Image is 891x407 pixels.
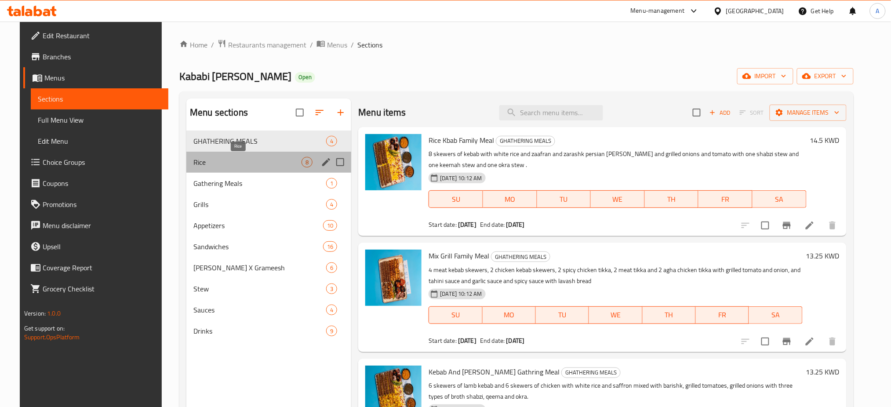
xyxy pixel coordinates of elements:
span: Start date: [429,335,457,346]
a: Edit Restaurant [23,25,169,46]
span: Gathering Meals [193,178,326,189]
span: Add [708,108,732,118]
p: 6 skewers of lamb kebab and 6 skewers of chicken with white rice and saffron mixed with barishk, ... [429,380,802,402]
div: Drinks9 [186,320,351,342]
span: Menus [44,73,162,83]
span: Select to update [756,216,775,235]
div: Sandwiches16 [186,236,351,257]
button: Manage items [770,105,847,121]
button: delete [822,215,843,236]
button: delete [822,331,843,352]
span: Sort sections [309,102,330,123]
span: 3 [327,285,337,293]
span: Coverage Report [43,262,162,273]
nav: breadcrumb [179,39,853,51]
a: Support.OpsPlatform [24,331,80,343]
span: 4 [327,137,337,145]
a: Upsell [23,236,169,257]
span: 4 [327,306,337,314]
button: Add section [330,102,351,123]
a: Menu disclaimer [23,215,169,236]
button: Branch-specific-item [776,331,797,352]
div: Grills [193,199,326,210]
span: Select all sections [291,103,309,122]
div: items [302,157,313,167]
b: [DATE] [458,335,476,346]
a: Branches [23,46,169,67]
img: Mix Grill Family Meal [365,250,422,306]
span: WE [593,309,639,321]
span: Full Menu View [38,115,162,125]
img: Rice Kbab Family Meal [365,134,422,190]
button: WE [591,190,645,208]
div: Gathering Meals1 [186,173,351,194]
span: [DATE] 10:12 AM [436,174,485,182]
button: SA [753,190,807,208]
span: Add item [706,106,734,120]
span: Grocery Checklist [43,283,162,294]
div: Menu-management [631,6,685,16]
span: GHATHERING MEALS [193,136,326,146]
li: / [310,40,313,50]
button: MO [483,306,536,324]
h6: 14.5 KWD [810,134,840,146]
span: Promotions [43,199,162,210]
span: Edit Menu [38,136,162,146]
button: TH [643,306,696,324]
span: GHATHERING MEALS [491,252,550,262]
span: [PERSON_NAME] X Grameesh [193,262,326,273]
span: TH [648,193,695,206]
span: [DATE] 10:12 AM [436,290,485,298]
div: Open [295,72,315,83]
div: Sauces4 [186,299,351,320]
span: Sections [357,40,382,50]
div: Grills4 [186,194,351,215]
span: 10 [324,222,337,230]
span: Manage items [777,107,840,118]
div: Rice8edit [186,152,351,173]
span: Get support on: [24,323,65,334]
button: TH [645,190,699,208]
div: items [326,178,337,189]
div: Sandwiches [193,241,323,252]
span: export [804,71,847,82]
a: Edit Menu [31,131,169,152]
span: Coupons [43,178,162,189]
div: items [323,241,337,252]
span: Menu disclaimer [43,220,162,231]
span: Stew [193,283,326,294]
h6: 13.25 KWD [806,366,840,378]
span: Mix Grill Family Meal [429,249,489,262]
a: Home [179,40,207,50]
span: Sections [38,94,162,104]
b: [DATE] [458,219,476,230]
span: Kababi [PERSON_NAME] [179,66,291,86]
button: Branch-specific-item [776,215,797,236]
button: edit [320,156,333,169]
span: GHATHERING MEALS [496,136,555,146]
span: Drinks [193,326,326,336]
span: SA [756,193,803,206]
span: Choice Groups [43,157,162,167]
a: Choice Groups [23,152,169,173]
span: TH [646,309,692,321]
h2: Menu sections [190,106,248,119]
span: Version: [24,308,46,319]
span: Upsell [43,241,162,252]
div: GHATHERING MEALS [561,367,621,378]
span: 6 [327,264,337,272]
div: [PERSON_NAME] X Grameesh6 [186,257,351,278]
div: items [326,283,337,294]
a: Coverage Report [23,257,169,278]
b: [DATE] [506,219,525,230]
div: GHATHERING MEALS [491,251,550,262]
span: Appetizers [193,220,323,231]
span: Sauces [193,305,326,315]
span: Branches [43,51,162,62]
button: export [797,68,854,84]
button: SU [429,190,483,208]
div: items [326,262,337,273]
